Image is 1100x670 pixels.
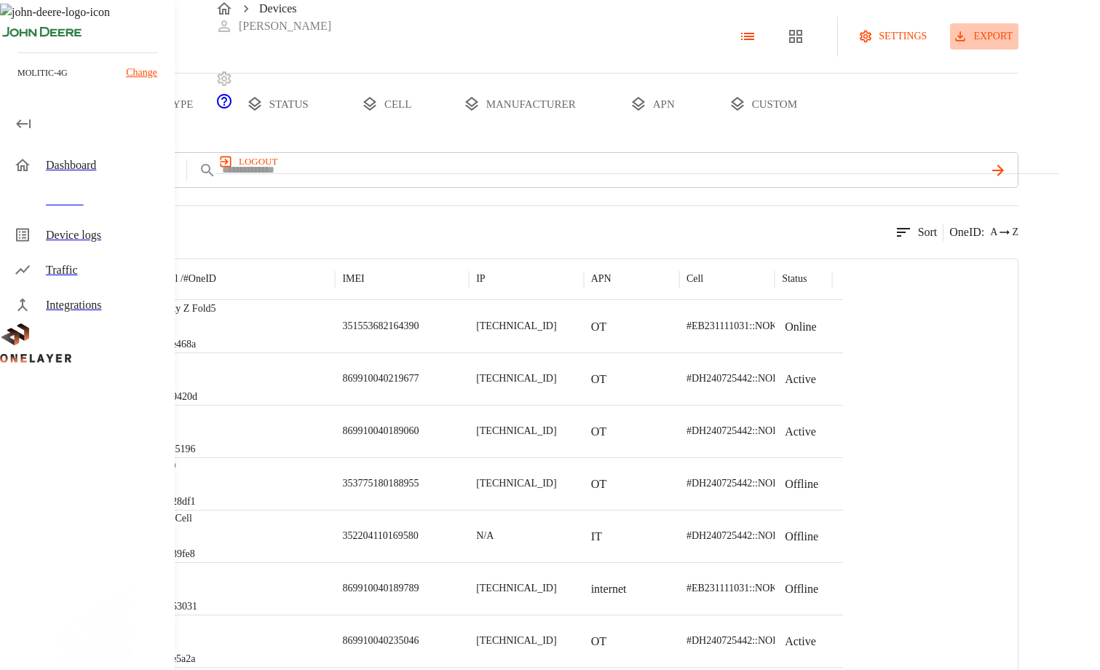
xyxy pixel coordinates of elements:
[785,633,816,650] p: Active
[785,528,818,545] p: Offline
[476,476,556,491] p: [TECHNICAL_ID]
[591,272,612,286] p: APN
[151,272,216,286] p: Model /
[686,635,820,646] span: #DH240725442::NOKIA::ASIB
[476,529,494,543] p: N/A
[476,272,485,286] p: IP
[215,150,1059,173] a: logout
[215,150,283,173] button: logout
[591,371,606,388] p: OT
[785,580,818,598] p: Offline
[342,581,419,596] p: 869910040189789
[591,423,606,441] p: OT
[476,319,556,334] p: [TECHNICAL_ID]
[686,425,820,436] span: #DH240725442::NOKIA::ASIB
[342,424,419,438] p: 869910040189060
[342,371,419,386] p: 869910040219677
[151,652,196,666] p: #37be5a2a
[686,320,836,331] span: #EB231111031::NOKIA::FW2QQD
[591,476,606,493] p: OT
[183,273,216,284] span: # OneID
[949,224,984,241] p: OneID :
[591,633,606,650] p: OT
[686,478,820,489] span: #DH240725442::NOKIA::ASIB
[342,272,364,286] p: IMEI
[342,634,419,648] p: 869910040235046
[151,301,216,316] p: Galaxy Z Fold5
[476,634,556,648] p: [TECHNICAL_ID]
[918,224,938,241] p: Sort
[782,272,807,286] p: Status
[151,337,216,352] p: #026e468a
[686,272,703,286] p: Cell
[990,225,997,240] span: A
[591,528,602,545] p: IT
[785,476,818,493] p: Offline
[785,318,817,336] p: Online
[476,371,556,386] p: [TECHNICAL_ID]
[476,424,556,438] p: [TECHNICAL_ID]
[215,100,233,112] span: Support Portal
[686,530,820,541] span: #DH240725442::NOKIA::ASIB
[239,17,331,35] p: [PERSON_NAME]
[342,319,419,334] p: 351553682164390
[686,583,836,594] span: #EB231111031::NOKIA::FW2QQD
[342,476,419,491] p: 353775180188955
[591,580,627,598] p: internet
[785,423,816,441] p: Active
[1012,225,1018,240] span: Z
[785,371,816,388] p: Active
[476,581,556,596] p: [TECHNICAL_ID]
[342,529,418,543] p: 352204110169580
[591,318,606,336] p: OT
[686,373,820,384] span: #DH240725442::NOKIA::ASIB
[215,100,233,112] a: onelayer-support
